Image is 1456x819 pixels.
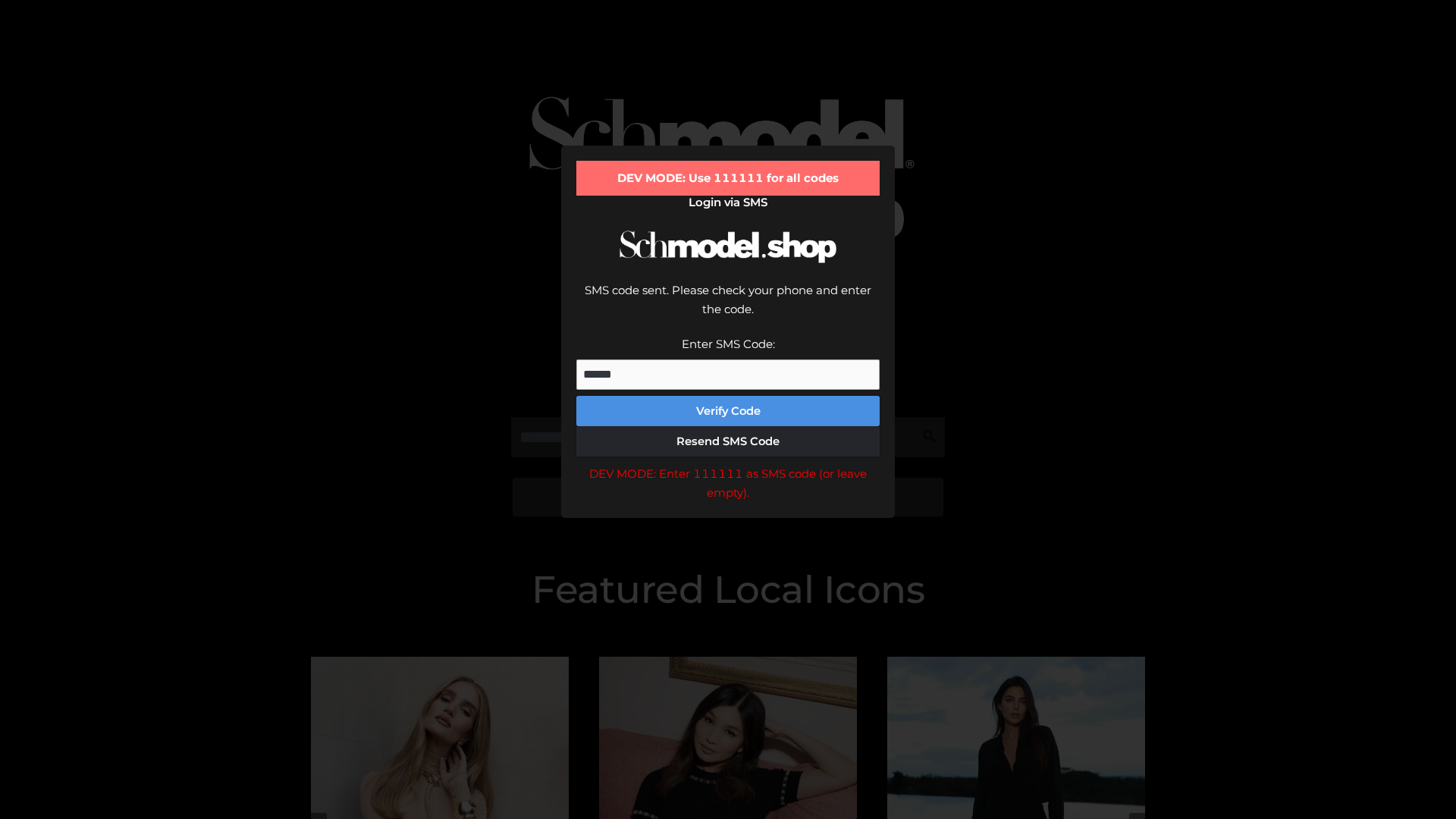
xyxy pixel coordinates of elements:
div: DEV MODE: Enter 111111 as SMS code (or leave empty). [576,464,880,503]
h2: Login via SMS [576,196,880,209]
div: SMS code sent. Please check your phone and enter the code. [576,281,880,334]
button: Resend SMS Code [576,426,880,457]
label: Enter SMS Code: [682,337,775,351]
div: DEV MODE: Use 111111 for all codes [576,161,880,196]
img: Schmodel Logo [614,217,842,277]
button: Verify Code [576,396,880,426]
